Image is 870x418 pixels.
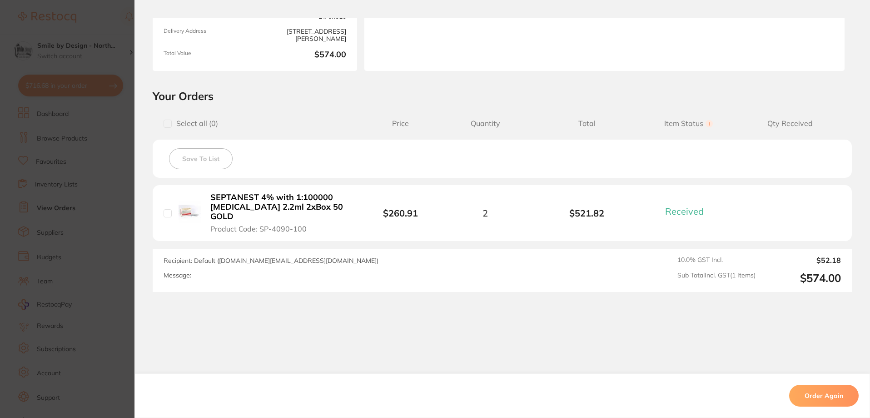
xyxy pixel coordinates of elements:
img: SEPTANEST 4% with 1:100000 adrenalin 2.2ml 2xBox 50 GOLD [179,201,201,223]
span: Total [536,119,638,128]
span: Sub Total Incl. GST ( 1 Items) [677,272,756,285]
span: Select all ( 0 ) [172,119,218,128]
output: $52.18 [763,256,841,264]
output: $574.00 [763,272,841,285]
span: Delivery Address [164,28,251,43]
span: Product Code: SP-4090-100 [210,225,307,233]
span: [STREET_ADDRESS][PERSON_NAME] [259,28,346,43]
span: 10.0 % GST Incl. [677,256,756,264]
span: Quantity [434,119,536,128]
button: Order Again [789,385,859,407]
span: Item Status [638,119,740,128]
button: Received [662,206,715,217]
b: $574.00 [259,50,346,60]
span: Total Value [164,50,251,60]
b: SEPTANEST 4% with 1:100000 [MEDICAL_DATA] 2.2ml 2xBox 50 GOLD [210,193,351,221]
b: $260.91 [383,207,418,219]
span: Qty Received [739,119,841,128]
label: Message: [164,272,191,279]
b: $521.82 [536,208,638,218]
span: Received [665,206,704,217]
button: Save To List [169,148,233,169]
button: SEPTANEST 4% with 1:100000 [MEDICAL_DATA] 2.2ml 2xBox 50 GOLD Product Code: SP-4090-100 [208,192,353,233]
h2: Your Orders [153,89,852,103]
span: 2 [482,208,488,218]
span: Price [367,119,434,128]
span: Recipient: Default ( [DOMAIN_NAME][EMAIL_ADDRESS][DOMAIN_NAME] ) [164,257,378,265]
